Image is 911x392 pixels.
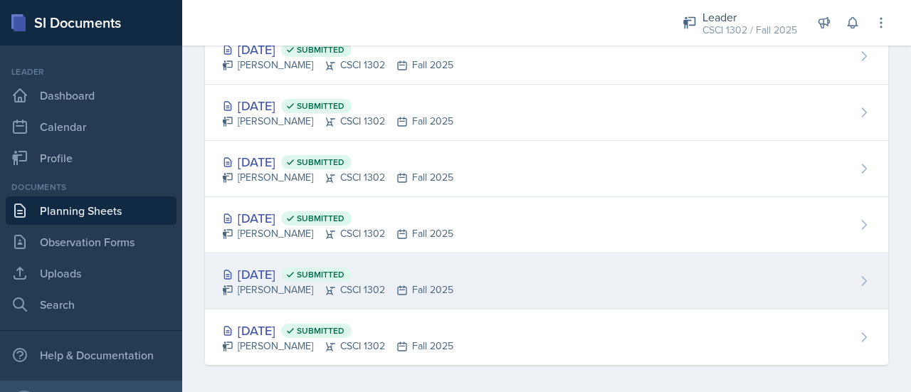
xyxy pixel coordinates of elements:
span: Submitted [297,157,344,168]
div: [PERSON_NAME] CSCI 1302 Fall 2025 [222,58,453,73]
div: CSCI 1302 / Fall 2025 [702,23,797,38]
a: Search [6,290,177,319]
a: Calendar [6,112,177,141]
a: [DATE] Submitted [PERSON_NAME]CSCI 1302Fall 2025 [205,85,888,141]
span: Submitted [297,100,344,112]
div: Documents [6,181,177,194]
a: [DATE] Submitted [PERSON_NAME]CSCI 1302Fall 2025 [205,253,888,309]
a: Planning Sheets [6,196,177,225]
div: [PERSON_NAME] CSCI 1302 Fall 2025 [222,114,453,129]
span: Submitted [297,269,344,280]
div: [DATE] [222,40,453,59]
a: [DATE] Submitted [PERSON_NAME]CSCI 1302Fall 2025 [205,141,888,197]
div: [PERSON_NAME] CSCI 1302 Fall 2025 [222,170,453,185]
span: Submitted [297,44,344,55]
a: [DATE] Submitted [PERSON_NAME]CSCI 1302Fall 2025 [205,309,888,365]
a: Dashboard [6,81,177,110]
div: [DATE] [222,208,453,228]
span: Submitted [297,325,344,337]
a: [DATE] Submitted [PERSON_NAME]CSCI 1302Fall 2025 [205,197,888,253]
div: [DATE] [222,265,453,284]
a: Observation Forms [6,228,177,256]
div: Help & Documentation [6,341,177,369]
div: [PERSON_NAME] CSCI 1302 Fall 2025 [222,282,453,297]
div: Leader [6,65,177,78]
div: [DATE] [222,96,453,115]
div: Leader [702,9,797,26]
div: [DATE] [222,321,453,340]
a: Profile [6,144,177,172]
a: [DATE] Submitted [PERSON_NAME]CSCI 1302Fall 2025 [205,28,888,85]
span: Submitted [297,213,344,224]
div: [PERSON_NAME] CSCI 1302 Fall 2025 [222,339,453,354]
a: Uploads [6,259,177,287]
div: [DATE] [222,152,453,171]
div: [PERSON_NAME] CSCI 1302 Fall 2025 [222,226,453,241]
